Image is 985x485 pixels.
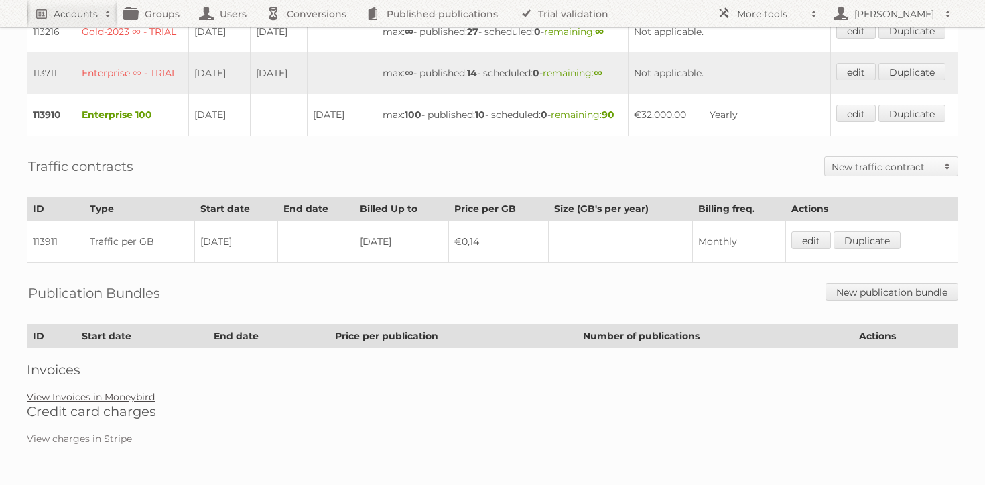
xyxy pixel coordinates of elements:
td: [DATE] [251,52,308,94]
th: Start date [194,197,277,221]
td: 113711 [27,52,76,94]
strong: ∞ [594,67,602,79]
td: Not applicable. [628,11,830,52]
td: [DATE] [251,11,308,52]
strong: 0 [541,109,547,121]
strong: 27 [467,25,478,38]
h2: Credit card charges [27,403,958,419]
a: Duplicate [878,21,945,39]
a: edit [836,21,876,39]
td: €0,14 [448,221,548,263]
span: Toggle [937,157,958,176]
th: Actions [854,325,958,348]
th: Price per publication [330,325,577,348]
h2: Publication Bundles [28,283,160,303]
strong: 100 [405,109,421,121]
span: remaining: [551,109,614,121]
td: 113911 [27,221,84,263]
a: View charges in Stripe [27,433,132,445]
a: edit [791,231,831,249]
td: [DATE] [189,11,251,52]
th: Price per GB [448,197,548,221]
th: Billed Up to [354,197,449,221]
a: edit [836,105,876,122]
th: ID [27,325,76,348]
th: ID [27,197,84,221]
h2: New traffic contract [832,160,937,174]
td: [DATE] [189,52,251,94]
strong: ∞ [595,25,604,38]
td: Enterprise 100 [76,94,189,136]
td: 113216 [27,11,76,52]
strong: 90 [602,109,614,121]
td: [DATE] [194,221,277,263]
td: [DATE] [308,94,377,136]
h2: More tools [737,7,804,21]
th: Billing freq. [693,197,786,221]
td: Gold-2023 ∞ - TRIAL [76,11,189,52]
th: Start date [76,325,208,348]
h2: Invoices [27,362,958,378]
th: Size (GB's per year) [548,197,693,221]
strong: ∞ [405,25,413,38]
th: End date [277,197,354,221]
th: Number of publications [577,325,854,348]
strong: 14 [467,67,477,79]
td: Yearly [704,94,773,136]
a: New publication bundle [826,283,958,301]
td: €32.000,00 [628,94,704,136]
span: remaining: [544,25,604,38]
th: End date [208,325,330,348]
td: Not applicable. [628,52,830,94]
td: Enterprise ∞ - TRIAL [76,52,189,94]
td: max: - published: - scheduled: - [377,94,629,136]
a: edit [836,63,876,80]
a: Duplicate [878,63,945,80]
strong: 10 [475,109,485,121]
a: Duplicate [878,105,945,122]
td: [DATE] [354,221,449,263]
strong: 0 [533,67,539,79]
a: New traffic contract [825,157,958,176]
a: View Invoices in Moneybird [27,391,155,403]
h2: [PERSON_NAME] [851,7,938,21]
strong: ∞ [405,67,413,79]
td: [DATE] [189,94,251,136]
span: remaining: [543,67,602,79]
a: Duplicate [834,231,901,249]
td: Monthly [693,221,786,263]
h2: Accounts [54,7,98,21]
th: Type [84,197,194,221]
strong: 0 [534,25,541,38]
td: max: - published: - scheduled: - [377,52,629,94]
td: max: - published: - scheduled: - [377,11,629,52]
h2: Traffic contracts [28,156,133,176]
td: 113910 [27,94,76,136]
th: Actions [786,197,958,221]
td: Traffic per GB [84,221,194,263]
